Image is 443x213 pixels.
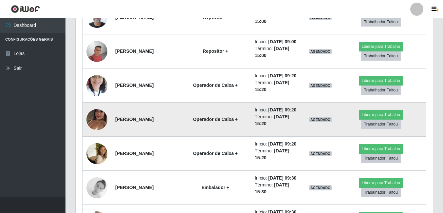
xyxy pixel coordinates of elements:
img: 1739952008601.jpeg [86,71,107,99]
li: Início: [255,106,301,113]
li: Início: [255,38,301,45]
strong: Operador de Caixa + [193,151,238,156]
strong: [PERSON_NAME] [115,185,154,190]
button: Liberar para Trabalho [359,76,403,85]
time: [DATE] 09:00 [268,39,296,44]
strong: [PERSON_NAME] [115,83,154,88]
span: AGENDADO [309,83,332,88]
time: [DATE] 09:20 [268,141,296,146]
li: Início: [255,141,301,147]
button: Liberar para Trabalho [359,178,403,187]
strong: Embalador + [202,185,229,190]
li: Término: [255,45,301,59]
img: 1751411337123.jpeg [86,137,107,170]
strong: Operador de Caixa + [193,83,238,88]
span: AGENDADO [309,185,332,190]
button: Trabalhador Faltou [361,188,401,197]
button: Liberar para Trabalho [359,144,403,153]
button: Liberar para Trabalho [359,42,403,51]
li: Início: [255,72,301,79]
button: Liberar para Trabalho [359,110,403,119]
button: Trabalhador Faltou [361,154,401,163]
strong: [PERSON_NAME] [115,117,154,122]
button: Trabalhador Faltou [361,51,401,61]
time: [DATE] 09:30 [268,175,296,181]
li: Término: [255,79,301,93]
li: Início: [255,175,301,182]
li: Término: [255,11,301,25]
button: Trabalhador Faltou [361,17,401,27]
span: AGENDADO [309,151,332,156]
img: CoreUI Logo [11,5,40,13]
strong: Repositor + [203,48,228,54]
li: Término: [255,113,301,127]
time: [DATE] 09:20 [268,73,296,78]
strong: [PERSON_NAME] [115,151,154,156]
img: 1730297824341.jpeg [86,177,107,198]
img: 1735344117516.jpeg [86,101,107,138]
span: AGENDADO [309,117,332,122]
img: 1710898857944.jpeg [86,41,107,62]
strong: [PERSON_NAME] [115,48,154,54]
time: [DATE] 09:20 [268,107,296,112]
li: Término: [255,182,301,195]
strong: Operador de Caixa + [193,117,238,122]
button: Trabalhador Faltou [361,120,401,129]
button: Trabalhador Faltou [361,86,401,95]
span: AGENDADO [309,49,332,54]
li: Término: [255,147,301,161]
